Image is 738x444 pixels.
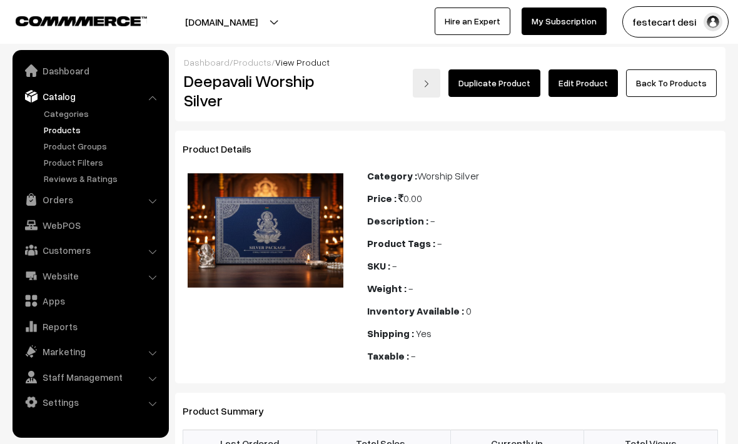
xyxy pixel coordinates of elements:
[16,214,164,236] a: WebPOS
[367,327,414,340] b: Shipping :
[392,260,397,272] span: -
[275,57,330,68] span: View Product
[16,265,164,287] a: Website
[188,173,343,288] img: 17593945076881Deepavali-Worship-Silver-Sold-Out.jpg
[183,143,266,155] span: Product Details
[430,214,435,227] span: -
[183,405,279,417] span: Product Summary
[184,56,717,69] div: / /
[141,6,301,38] button: [DOMAIN_NAME]
[416,327,432,340] span: Yes
[367,214,428,227] b: Description :
[16,13,125,28] a: COMMMERCE
[16,85,164,108] a: Catalog
[41,139,164,153] a: Product Groups
[622,6,729,38] button: festecart desi
[41,123,164,136] a: Products
[367,169,417,182] b: Category :
[435,8,510,35] a: Hire an Expert
[184,71,349,110] h2: Deepavali Worship Silver
[16,391,164,413] a: Settings
[16,315,164,338] a: Reports
[548,69,618,97] a: Edit Product
[367,237,435,250] b: Product Tags :
[423,80,430,88] img: right-arrow.png
[466,305,472,317] span: 0
[448,69,540,97] a: Duplicate Product
[41,172,164,185] a: Reviews & Ratings
[16,59,164,82] a: Dashboard
[184,57,230,68] a: Dashboard
[367,305,464,317] b: Inventory Available :
[16,290,164,312] a: Apps
[16,340,164,363] a: Marketing
[408,282,413,295] span: -
[367,350,409,362] b: Taxable :
[411,350,415,362] span: -
[367,282,407,295] b: Weight :
[16,16,147,26] img: COMMMERCE
[41,156,164,169] a: Product Filters
[41,107,164,120] a: Categories
[704,13,722,31] img: user
[437,237,442,250] span: -
[367,260,390,272] b: SKU :
[16,188,164,211] a: Orders
[16,239,164,261] a: Customers
[626,69,717,97] a: Back To Products
[367,192,397,204] b: Price :
[367,168,718,183] div: Worship Silver
[233,57,271,68] a: Products
[367,191,718,206] div: 0.00
[16,366,164,388] a: Staff Management
[522,8,607,35] a: My Subscription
